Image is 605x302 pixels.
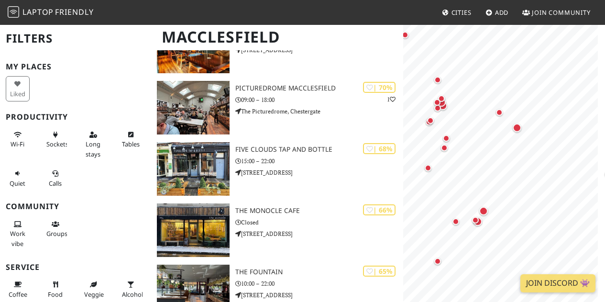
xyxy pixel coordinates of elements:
[235,268,403,276] h3: The Fountain
[11,140,24,148] span: Stable Wi-Fi
[151,81,403,134] a: Picturedrome Macclesfield | 70% 1 Picturedrome Macclesfield 09:00 – 18:00 The Picturedrome, Chest...
[44,216,67,242] button: Groups
[363,143,396,154] div: | 68%
[157,203,230,257] img: The Monocle Cafe
[157,81,230,134] img: Picturedrome Macclesfield
[235,84,403,92] h3: Picturedrome Macclesfield
[363,204,396,215] div: | 66%
[151,203,403,257] a: The Monocle Cafe | 66% The Monocle Cafe Closed [STREET_ADDRESS]
[46,229,67,238] span: Group tables
[399,29,411,41] div: Map marker
[119,127,143,152] button: Tables
[450,216,462,227] div: Map marker
[477,205,490,217] div: Map marker
[470,214,481,226] div: Map marker
[8,6,19,18] img: LaptopFriendly
[44,127,67,152] button: Sockets
[6,166,30,191] button: Quiet
[6,112,145,122] h3: Productivity
[9,290,27,299] span: Coffee
[22,7,54,17] span: Laptop
[44,166,67,191] button: Calls
[387,95,396,104] p: 1
[6,62,145,71] h3: My Places
[151,142,403,196] a: Five Clouds Tap and Bottle | 68% Five Clouds Tap and Bottle 15:00 – 22:00 [STREET_ADDRESS]
[495,8,509,17] span: Add
[235,157,403,166] p: 15:00 – 22:00
[6,277,30,302] button: Coffee
[432,74,443,86] div: Map marker
[44,277,67,302] button: Food
[10,179,25,188] span: Quiet
[49,179,62,188] span: Video/audio calls
[154,24,401,50] h1: Macclesfield
[431,97,443,108] div: Map marker
[84,290,104,299] span: Veggie
[425,115,436,126] div: Map marker
[235,229,403,238] p: [STREET_ADDRESS]
[422,162,434,174] div: Map marker
[235,218,403,227] p: Closed
[451,8,472,17] span: Cities
[235,291,403,300] p: [STREET_ADDRESS]
[6,216,30,251] button: Work vibe
[494,107,505,118] div: Map marker
[363,266,396,277] div: | 65%
[10,229,25,247] span: People working
[438,4,475,21] a: Cities
[48,290,63,299] span: Food
[55,7,93,17] span: Friendly
[518,4,594,21] a: Join Community
[432,102,443,114] div: Map marker
[157,142,230,196] img: Five Clouds Tap and Bottle
[235,145,403,154] h3: Five Clouds Tap and Bottle
[6,263,145,272] h3: Service
[86,140,100,158] span: Long stays
[423,116,435,128] div: Map marker
[6,127,30,152] button: Wi-Fi
[122,140,140,148] span: Work-friendly tables
[235,168,403,177] p: [STREET_ADDRESS]
[122,290,143,299] span: Alcohol
[363,82,396,93] div: | 70%
[235,95,403,104] p: 09:00 – 18:00
[81,277,105,302] button: Veggie
[81,127,105,162] button: Long stays
[6,202,145,211] h3: Community
[235,279,403,288] p: 10:00 – 22:00
[432,256,443,267] div: Map marker
[532,8,591,17] span: Join Community
[8,4,94,21] a: LaptopFriendly LaptopFriendly
[436,93,447,104] div: Map marker
[119,277,143,302] button: Alcohol
[482,4,513,21] a: Add
[235,207,403,215] h3: The Monocle Cafe
[511,122,523,134] div: Map marker
[46,140,68,148] span: Power sockets
[6,24,145,53] h2: Filters
[439,142,450,154] div: Map marker
[235,107,403,116] p: The Picturedrome, Chestergate
[472,215,484,228] div: Map marker
[440,133,452,144] div: Map marker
